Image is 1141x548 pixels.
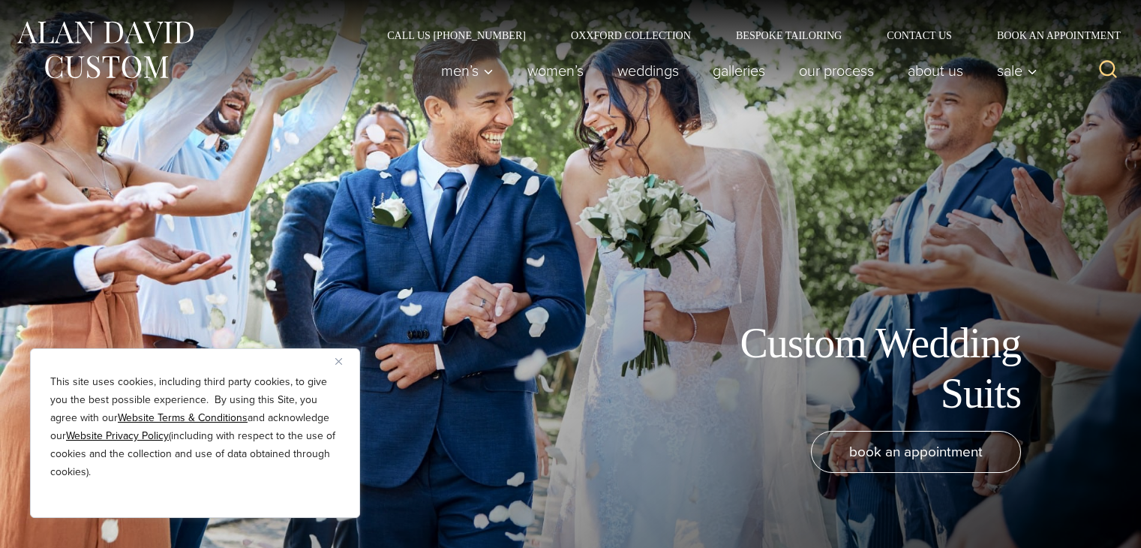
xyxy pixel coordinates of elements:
[335,358,342,365] img: Close
[66,428,169,444] a: Website Privacy Policy
[1090,53,1126,89] button: View Search Form
[365,30,1126,41] nav: Secondary Navigation
[782,56,891,86] a: Our Process
[441,63,494,78] span: Men’s
[997,63,1037,78] span: Sale
[811,431,1021,473] a: book an appointment
[864,30,974,41] a: Contact Us
[713,30,864,41] a: Bespoke Tailoring
[974,30,1126,41] a: Book an Appointment
[118,410,248,426] a: Website Terms & Conditions
[601,56,696,86] a: weddings
[335,352,353,370] button: Close
[696,56,782,86] a: Galleries
[683,318,1021,419] h1: Custom Wedding Suits
[365,30,548,41] a: Call Us [PHONE_NUMBER]
[50,373,340,481] p: This site uses cookies, including third party cookies, to give you the best possible experience. ...
[849,441,983,462] span: book an appointment
[425,56,1046,86] nav: Primary Navigation
[511,56,601,86] a: Women’s
[15,17,195,83] img: Alan David Custom
[891,56,980,86] a: About Us
[548,30,713,41] a: Oxxford Collection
